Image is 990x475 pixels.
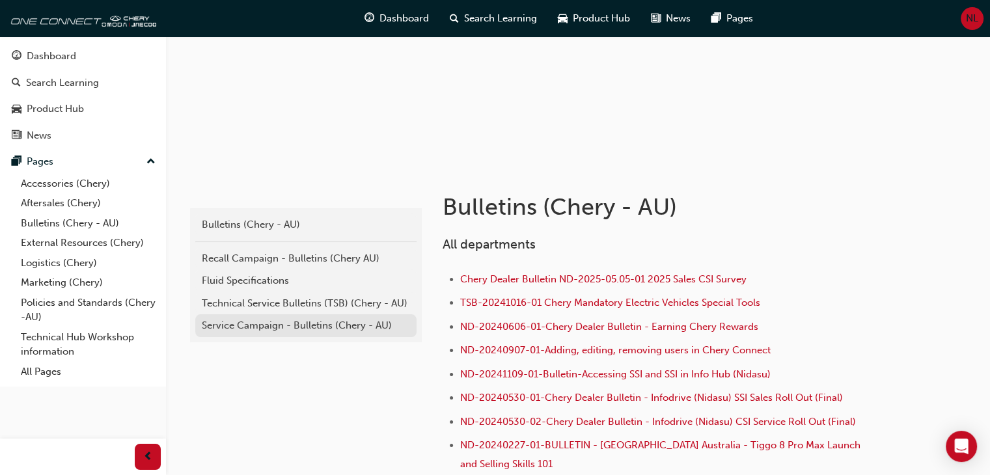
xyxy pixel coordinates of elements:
[16,253,161,273] a: Logistics (Chery)
[16,362,161,382] a: All Pages
[966,11,978,26] span: NL
[195,269,417,292] a: Fluid Specifications
[701,5,763,32] a: pages-iconPages
[460,344,771,356] a: ND-20240907-01-Adding, editing, removing users in Chery Connect
[558,10,568,27] span: car-icon
[12,156,21,168] span: pages-icon
[460,416,856,428] a: ND-20240530-02-Chery Dealer Bulletin - Infodrive (Nidasu) CSI Service Roll Out (Final)
[12,51,21,62] span: guage-icon
[195,314,417,337] a: Service Campaign - Bulletins (Chery - AU)
[143,449,153,465] span: prev-icon
[16,273,161,293] a: Marketing (Chery)
[460,368,771,380] a: ND-20241109-01-Bulletin-Accessing SSI and SSI in Info Hub (Nidasu)
[12,130,21,142] span: news-icon
[364,10,374,27] span: guage-icon
[946,431,977,462] div: Open Intercom Messenger
[443,237,536,252] span: All departments
[460,392,843,403] a: ND-20240530-01-Chery Dealer Bulletin - Infodrive (Nidasu) SSI Sales Roll Out (Final)
[5,124,161,148] a: News
[961,7,983,30] button: NL
[354,5,439,32] a: guage-iconDashboard
[16,233,161,253] a: External Resources (Chery)
[460,273,747,285] a: Chery Dealer Bulletin ND-2025-05.05-01 2025 Sales CSI Survey
[5,71,161,95] a: Search Learning
[547,5,640,32] a: car-iconProduct Hub
[202,296,410,311] div: Technical Service Bulletins (TSB) (Chery - AU)
[439,5,547,32] a: search-iconSearch Learning
[27,49,76,64] div: Dashboard
[573,11,630,26] span: Product Hub
[202,251,410,266] div: Recall Campaign - Bulletins (Chery AU)
[195,213,417,236] a: Bulletins (Chery - AU)
[146,154,156,170] span: up-icon
[7,5,156,31] img: oneconnect
[16,213,161,234] a: Bulletins (Chery - AU)
[379,11,429,26] span: Dashboard
[460,297,760,308] a: TSB-20241016-01 Chery Mandatory Electric Vehicles Special Tools
[640,5,701,32] a: news-iconNews
[464,11,537,26] span: Search Learning
[5,97,161,121] a: Product Hub
[27,128,51,143] div: News
[16,193,161,213] a: Aftersales (Chery)
[202,217,410,232] div: Bulletins (Chery - AU)
[16,293,161,327] a: Policies and Standards (Chery -AU)
[195,247,417,270] a: Recall Campaign - Bulletins (Chery AU)
[12,103,21,115] span: car-icon
[5,42,161,150] button: DashboardSearch LearningProduct HubNews
[450,10,459,27] span: search-icon
[460,439,863,470] a: ND-20240227-01-BULLETIN - [GEOGRAPHIC_DATA] Australia - Tiggo 8 Pro Max Launch and Selling Skills...
[711,10,721,27] span: pages-icon
[202,273,410,288] div: Fluid Specifications
[12,77,21,89] span: search-icon
[27,154,53,169] div: Pages
[5,150,161,174] button: Pages
[443,193,870,221] h1: Bulletins (Chery - AU)
[27,102,84,116] div: Product Hub
[460,321,758,332] a: ND-20240606-01-Chery Dealer Bulletin - Earning Chery Rewards
[16,327,161,362] a: Technical Hub Workshop information
[5,44,161,68] a: Dashboard
[26,75,99,90] div: Search Learning
[666,11,691,26] span: News
[16,174,161,194] a: Accessories (Chery)
[195,292,417,315] a: Technical Service Bulletins (TSB) (Chery - AU)
[202,318,410,333] div: Service Campaign - Bulletins (Chery - AU)
[651,10,661,27] span: news-icon
[726,11,753,26] span: Pages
